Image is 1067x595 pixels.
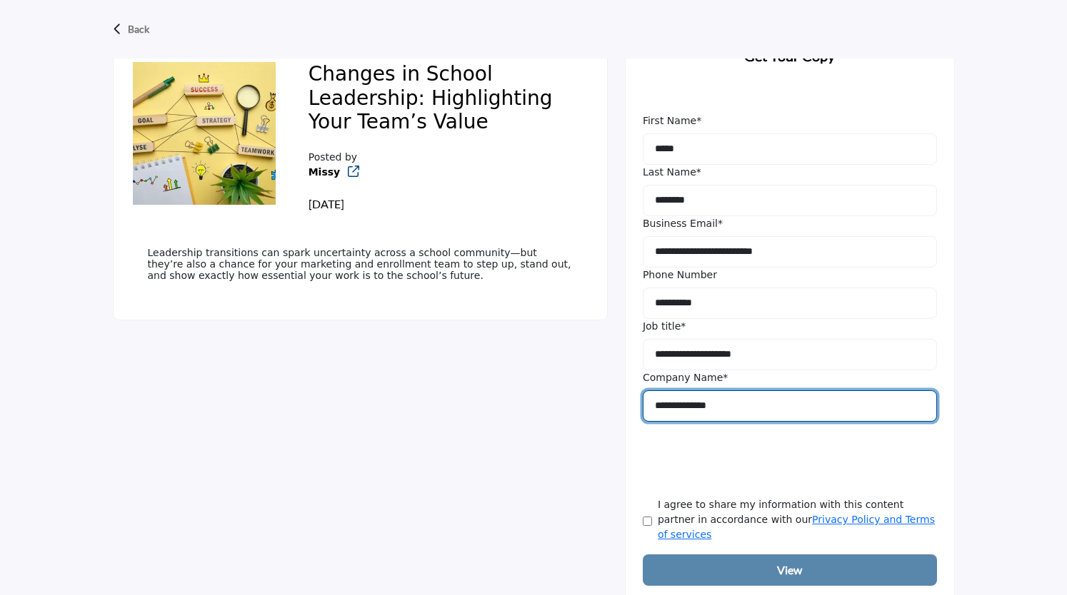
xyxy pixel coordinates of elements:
[643,133,937,165] input: First Name
[643,216,723,231] label: Business Email*
[309,62,573,139] h2: Changes in School Leadership: Highlighting Your Team’s Value
[309,150,381,213] div: Posted by
[643,165,701,180] label: Last Name*
[643,113,701,128] label: First Name*
[309,197,344,210] span: [DATE]
[658,514,935,540] a: Privacy Policy and Terms of services
[643,390,937,422] input: Company Name
[643,516,652,527] input: Agree Terms & Conditions
[128,16,149,42] p: Back
[133,62,276,205] img: No Feature content logo
[643,427,860,482] iframe: reCAPTCHA
[643,185,937,216] input: Last Name
[643,236,937,268] input: Business Email
[643,319,686,334] label: Job title*
[643,370,728,385] label: Company Name*
[643,288,937,319] input: Phone Number
[643,339,937,370] input: Job Title
[148,247,573,281] p: Leadership transitions can spark uncertainty across a school community—but they’re also a chance ...
[309,166,341,178] a: Missy
[643,268,717,283] label: Phone Number
[658,497,937,542] label: I agree to share my information with this content partner in accordance with our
